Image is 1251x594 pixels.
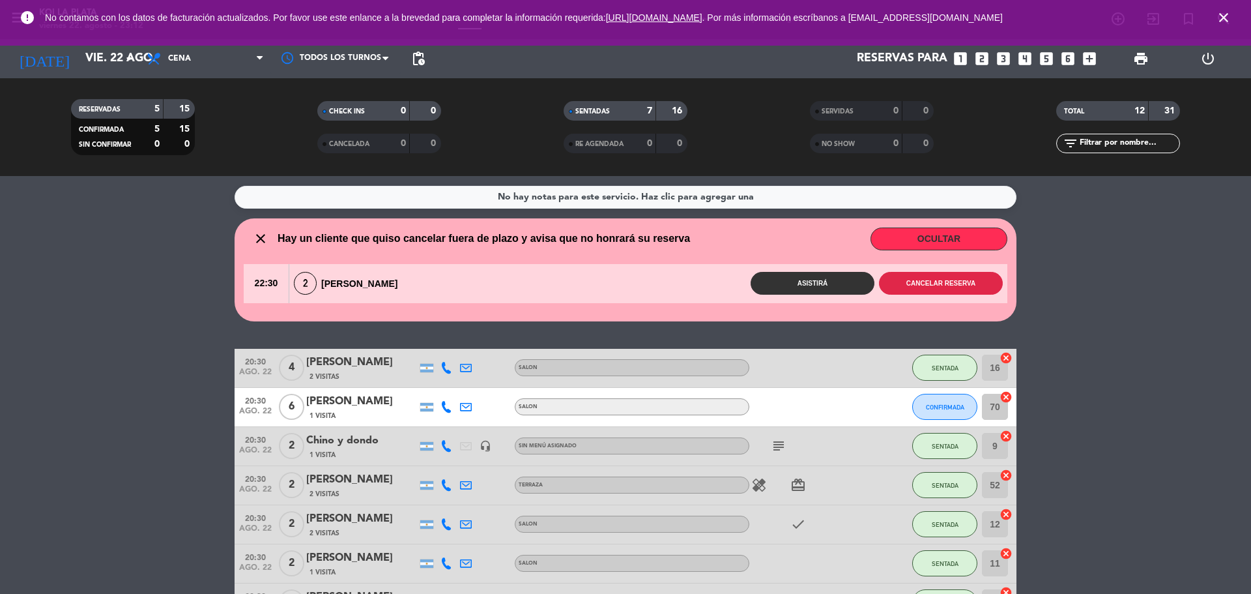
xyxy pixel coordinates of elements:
button: SENTADA [912,355,977,381]
button: SENTADA [912,433,977,459]
strong: 5 [154,104,160,113]
span: 20:30 [239,393,272,408]
span: SENTADA [932,521,958,528]
div: [PERSON_NAME] [306,393,417,410]
button: SENTADA [912,511,977,537]
i: add_box [1081,50,1098,67]
strong: 15 [179,104,192,113]
span: SENTADA [932,364,958,372]
span: TERRAZA [519,483,543,488]
button: SENTADA [912,550,977,576]
i: cancel [999,391,1013,404]
strong: 0 [184,140,192,149]
span: 2 [279,511,304,537]
i: close [1216,10,1231,25]
span: ago. 22 [239,368,272,383]
i: looks_3 [995,50,1012,67]
i: filter_list [1063,136,1078,151]
span: SENTADA [932,482,958,489]
strong: 0 [923,139,931,148]
div: [PERSON_NAME] [306,471,417,488]
div: [PERSON_NAME] [289,272,409,295]
i: looks_5 [1038,50,1055,67]
button: OCULTAR [870,228,1007,250]
strong: 0 [401,106,406,115]
i: headset_mic [480,440,491,452]
i: close [253,231,268,246]
span: 1 Visita [309,567,336,578]
strong: 0 [154,140,160,149]
span: CONFIRMADA [79,126,124,133]
i: looks_one [952,50,969,67]
span: ago. 22 [239,407,272,422]
span: 2 [279,433,304,459]
span: CONFIRMADA [926,404,964,411]
span: SALON [519,365,538,370]
button: SENTADA [912,472,977,498]
span: ago. 22 [239,446,272,461]
i: looks_4 [1016,50,1033,67]
span: ago. 22 [239,563,272,578]
span: 20:30 [239,471,272,486]
span: 2 [279,550,304,576]
div: [PERSON_NAME] [306,511,417,527]
span: 20:30 [239,549,272,564]
span: ago. 22 [239,485,272,500]
span: Reservas para [857,52,947,65]
span: 2 [294,272,317,295]
span: 4 [279,355,304,381]
span: RESERVADAS [79,106,121,113]
span: CANCELADA [329,141,369,147]
i: cancel [999,508,1013,521]
button: Cancelar reserva [879,272,1003,295]
span: ago. 22 [239,524,272,539]
strong: 7 [647,106,652,115]
strong: 0 [431,139,439,148]
i: card_giftcard [790,477,806,493]
strong: 0 [401,139,406,148]
span: TOTAL [1064,108,1084,115]
i: looks_two [973,50,990,67]
span: SALON [519,522,538,527]
strong: 0 [647,139,652,148]
span: 20:30 [239,353,272,368]
a: . Por más información escríbanos a [EMAIL_ADDRESS][DOMAIN_NAME] [702,12,1003,23]
strong: 0 [677,139,685,148]
button: CONFIRMADA [912,394,977,420]
span: SALON [519,404,538,409]
div: [PERSON_NAME] [306,550,417,567]
i: cancel [999,469,1013,482]
strong: 15 [179,125,192,134]
i: cancel [999,351,1013,364]
i: arrow_drop_down [121,51,137,67]
span: No contamos con los datos de facturación actualizados. Por favor use este enlance a la brevedad p... [45,12,1003,23]
strong: 0 [893,106,899,115]
i: looks_6 [1059,50,1076,67]
span: Sin menú asignado [519,443,577,449]
i: check [790,516,806,532]
span: 2 Visitas [309,489,339,499]
strong: 5 [154,125,160,134]
span: 6 [279,394,304,420]
i: cancel [999,547,1013,560]
div: No hay notas para este servicio. Haz clic para agregar una [498,190,754,205]
input: Filtrar por nombre... [1078,136,1179,151]
span: 20:30 [239,432,272,447]
span: 1 Visita [309,411,336,421]
span: SENTADA [932,443,958,450]
div: LOG OUT [1174,39,1241,78]
strong: 0 [893,139,899,148]
strong: 16 [672,106,685,115]
span: SERVIDAS [822,108,854,115]
span: RE AGENDADA [575,141,624,147]
div: Chino y dondo [306,432,417,449]
i: healing [751,477,767,493]
span: pending_actions [410,51,426,67]
span: 22:30 [244,264,289,303]
span: 2 Visitas [309,528,339,539]
span: Hay un cliente que quiso cancelar fuera de plazo y avisa que no honrará su reserva [278,230,690,247]
i: power_settings_new [1200,51,1216,67]
span: SIN CONFIRMAR [79,141,131,148]
i: error [20,10,35,25]
i: [DATE] [10,44,79,73]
